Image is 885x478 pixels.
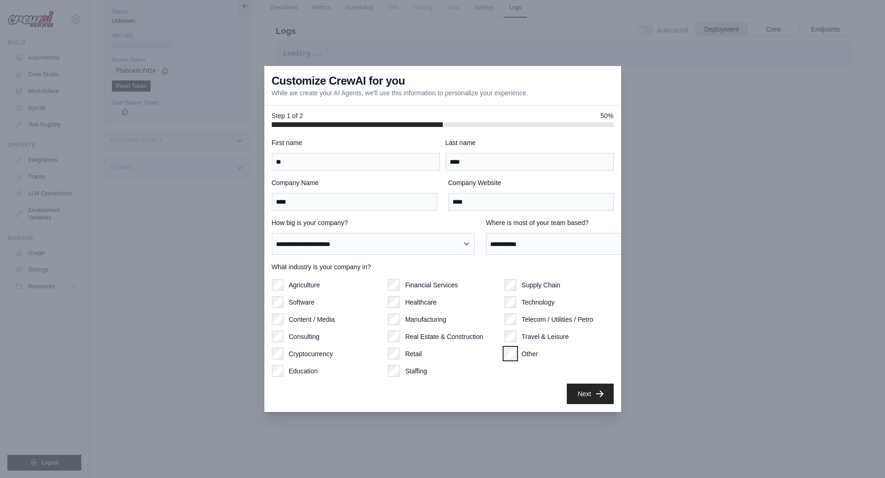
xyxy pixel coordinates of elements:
[289,315,335,324] label: Content / Media
[272,73,405,88] h3: Customize CrewAI for you
[289,349,333,358] label: Cryptocurrency
[405,298,437,307] label: Healthcare
[522,315,593,324] label: Telecom / Utilities / Petro
[522,298,555,307] label: Technology
[272,178,437,187] label: Company Name
[289,298,315,307] label: Software
[272,262,614,272] label: What industry is your company in?
[289,366,318,376] label: Education
[522,332,569,341] label: Travel & Leisure
[405,366,427,376] label: Staffing
[839,433,885,478] iframe: Chat Widget
[272,138,440,147] label: First name
[600,111,613,120] span: 50%
[448,178,614,187] label: Company Website
[839,433,885,478] div: 聊天小工具
[272,88,528,98] p: While we create your AI Agents, we'll use this information to personalize your experience.
[522,349,538,358] label: Other
[289,280,320,290] label: Agriculture
[486,218,689,227] label: Where is most of your team based?
[289,332,320,341] label: Consulting
[446,138,614,147] label: Last name
[272,218,475,227] label: How big is your company?
[405,332,483,341] label: Real Estate & Construction
[405,315,446,324] label: Manufacturing
[522,280,560,290] label: Supply Chain
[272,111,303,120] span: Step 1 of 2
[567,384,614,404] button: Next
[405,280,458,290] label: Financial Services
[405,349,422,358] label: Retail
